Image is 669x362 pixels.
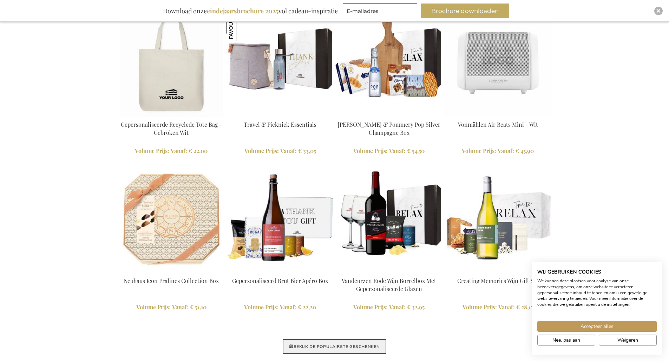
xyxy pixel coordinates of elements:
a: Personalised White Wine [444,268,552,275]
h2: Wij gebruiken cookies [537,269,657,275]
img: Close [656,9,661,13]
span: € 51,10 [190,303,206,311]
span: Vanaf [171,147,187,154]
img: Vandeurzen Rode Wijn Borrelbox Met Gepersonaliseerde Glazen [335,165,443,273]
button: Pas cookie voorkeuren aan [537,335,595,345]
img: Sweet Delights & Pommery Pop Silver Champagne Box [335,9,443,117]
img: Personalised White Wine [444,165,552,273]
span: € 32,95 [407,303,425,311]
a: Volume Prijs: Vanaf € 33,05 [226,147,334,155]
a: Vonmahlen Air Beats Mini [444,112,552,119]
span: Volume Prijs: [353,303,388,311]
a: Volume Prijs: Vanaf € 22,00 [117,147,225,155]
a: Gepersonaliseerde Recyclede Tote Bag - Gebroken Wit [121,121,222,136]
button: Alle cookies weigeren [599,335,657,345]
form: marketing offers and promotions [343,4,419,20]
span: Volume Prijs: [463,303,497,311]
span: Vanaf [389,147,406,154]
p: We kunnen deze plaatsen voor analyse van onze bezoekersgegevens, om onze website te verbeteren, g... [537,278,657,308]
a: Creating Memories Wijn Gift Set [457,277,539,284]
img: Travel & Picknick Essentials [226,9,258,41]
img: Travel & Picknick Essentials [226,9,334,117]
span: € 45,90 [516,147,534,154]
a: Neuhaus Icon Pralines Collection Box - Exclusive Business Gifts [117,268,225,275]
a: Personalised Recycled Tote Bag - Off White [117,112,225,119]
a: Volume Prijs: Vanaf € 28,15 [444,303,552,311]
a: Volume Prijs: Vanaf € 54,50 [335,147,443,155]
span: € 28,15 [516,303,533,311]
span: Vanaf [498,303,515,311]
a: Gepersonaliseerd Brut Bier Apéro Box [232,277,328,284]
span: € 22,00 [189,147,208,154]
a: Vandeurzen Rode Wijn Borrelbox Met Gepersonaliseerde Glazen [342,277,436,292]
span: € 33,05 [298,147,316,154]
img: Personalised Champagne Beer Apero Box [226,165,334,273]
span: Nee, pas aan [552,336,580,344]
span: Vanaf [280,147,297,154]
span: € 22,20 [298,303,316,311]
img: Vonmahlen Air Beats Mini [444,9,552,117]
span: Vanaf [498,147,514,154]
a: Travel & Picknick Essentials [244,121,316,128]
span: Volume Prijs: [244,303,278,311]
b: eindejaarsbrochure 2025 [207,7,278,15]
a: Volume Prijs: Vanaf € 22,20 [226,303,334,311]
span: Vanaf [280,303,296,311]
span: Volume Prijs: [244,147,279,154]
a: Volume Prijs: Vanaf € 51,10 [117,303,225,311]
span: Volume Prijs: [462,147,496,154]
span: Vanaf [389,303,406,311]
span: Vanaf [172,303,189,311]
a: Volume Prijs: Vanaf € 45,90 [444,147,552,155]
a: [PERSON_NAME] & Pommery Pop Silver Champagne Box [338,121,440,136]
button: Brochure downloaden [421,4,509,18]
span: Volume Prijs: [136,303,171,311]
span: € 54,50 [407,147,425,154]
a: Personalised Champagne Beer Apero Box [226,268,334,275]
a: Volume Prijs: Vanaf € 32,95 [335,303,443,311]
a: Neuhaus Icon Pralines Collection Box [124,277,219,284]
span: Weigeren [617,336,638,344]
div: Close [654,7,663,15]
span: Volume Prijs: [353,147,388,154]
div: Download onze vol cadeau-inspiratie [160,4,341,18]
img: Neuhaus Icon Pralines Collection Box - Exclusive Business Gifts [117,165,225,273]
a: Travel & Picknick Essentials Travel & Picknick Essentials [226,112,334,119]
span: Accepteer alles [581,323,614,330]
img: Personalised Recycled Tote Bag - Off White [117,9,225,117]
span: Volume Prijs: [135,147,169,154]
a: Vonmählen Air Beats Mini - Wit [458,121,538,128]
button: Accepteer alle cookies [537,321,657,332]
input: E-mailadres [343,4,417,18]
a: BEKIJK DE POPULAIRSTE GESCHENKEN [283,339,386,354]
a: Sweet Delights & Pommery Pop Silver Champagne Box [335,112,443,119]
a: Vandeurzen Rode Wijn Borrelbox Met Gepersonaliseerde Glazen [335,268,443,275]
